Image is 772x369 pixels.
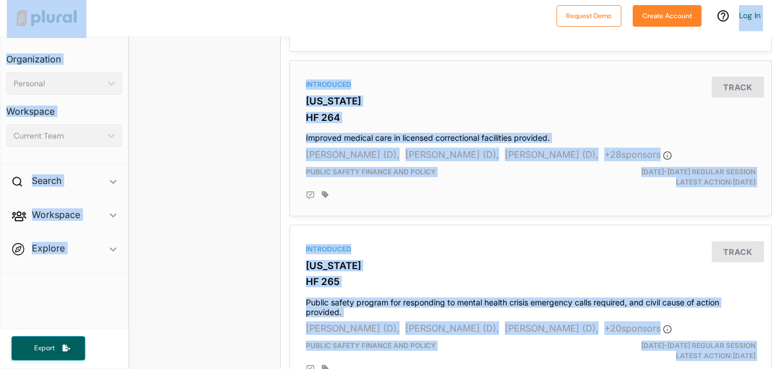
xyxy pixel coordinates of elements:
[641,341,756,350] span: [DATE]-[DATE] Regular Session
[306,322,400,334] span: [PERSON_NAME] (D),
[306,292,756,317] h4: Public safety program for responding to mental health crisis emergency calls required, and civil ...
[11,336,85,360] button: Export
[505,149,599,160] span: [PERSON_NAME] (D),
[604,322,672,334] span: + 20 sponsor s
[608,341,764,361] div: Latest Action: [DATE]
[557,9,621,21] a: Request Demo
[6,43,122,68] h3: Organization
[306,244,756,254] div: Introduced
[306,260,756,271] h3: [US_STATE]
[306,341,436,350] span: Public Safety Finance and Policy
[405,149,499,160] span: [PERSON_NAME] (D),
[633,5,702,27] button: Create Account
[26,343,63,353] span: Export
[608,167,764,187] div: Latest Action: [DATE]
[557,5,621,27] button: Request Demo
[306,276,756,287] h3: HF 265
[306,112,756,123] h3: HF 264
[306,191,315,200] div: Add Position Statement
[306,79,756,90] div: Introduced
[505,322,599,334] span: [PERSON_NAME] (D),
[633,9,702,21] a: Create Account
[405,322,499,334] span: [PERSON_NAME] (D),
[712,241,764,262] button: Track
[6,95,122,120] h3: Workspace
[32,174,61,187] h2: Search
[306,149,400,160] span: [PERSON_NAME] (D),
[712,77,764,98] button: Track
[739,10,761,20] a: Log In
[306,95,756,107] h3: [US_STATE]
[306,128,756,143] h4: Improved medical care in licensed correctional facilities provided.
[604,149,672,160] span: + 28 sponsor s
[306,167,436,176] span: Public Safety Finance and Policy
[14,78,103,90] div: Personal
[14,130,103,142] div: Current Team
[322,191,329,199] div: Add tags
[641,167,756,176] span: [DATE]-[DATE] Regular Session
